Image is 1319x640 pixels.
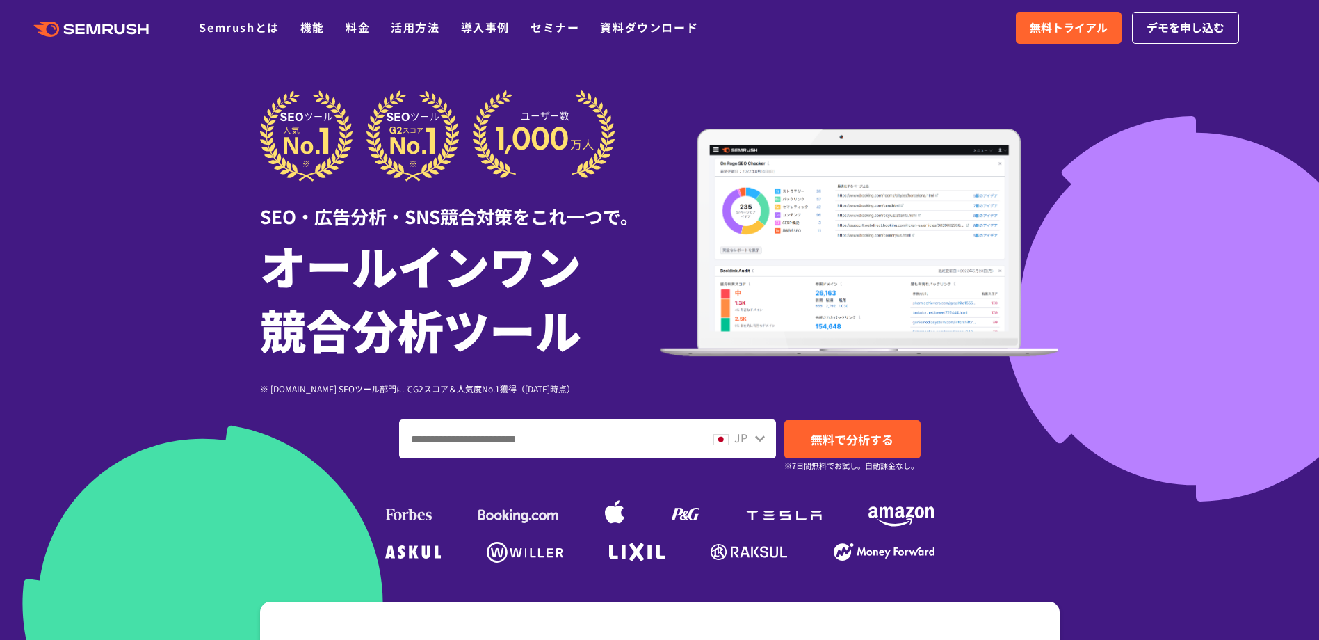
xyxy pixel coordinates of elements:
span: 無料トライアル [1030,19,1108,37]
h1: オールインワン 競合分析ツール [260,233,660,361]
a: 活用方法 [391,19,439,35]
input: ドメイン、キーワードまたはURLを入力してください [400,420,701,458]
a: セミナー [531,19,579,35]
a: デモを申し込む [1132,12,1239,44]
a: 無料で分析する [784,420,921,458]
div: SEO・広告分析・SNS競合対策をこれ一つで。 [260,182,660,230]
a: 料金 [346,19,370,35]
small: ※7日間無料でお試し。自動課金なし。 [784,459,919,472]
a: Semrushとは [199,19,279,35]
span: デモを申し込む [1147,19,1224,37]
a: 導入事例 [461,19,510,35]
span: JP [734,429,747,446]
span: 無料で分析する [811,431,893,448]
a: 資料ダウンロード [600,19,698,35]
a: 機能 [300,19,325,35]
div: ※ [DOMAIN_NAME] SEOツール部門にてG2スコア＆人気度No.1獲得（[DATE]時点） [260,382,660,395]
a: 無料トライアル [1016,12,1122,44]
